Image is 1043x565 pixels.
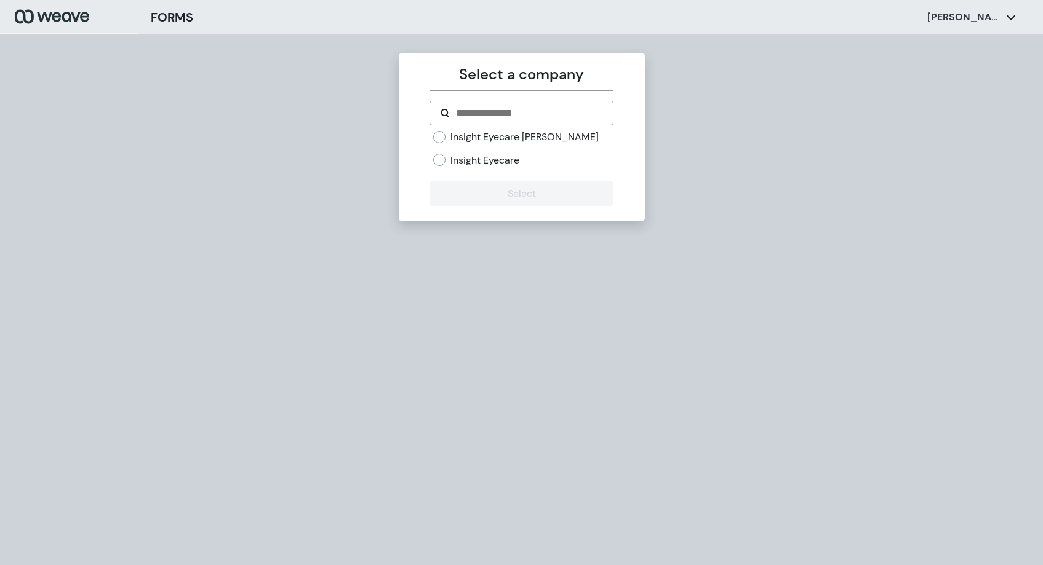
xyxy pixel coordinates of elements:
input: Search [455,106,603,121]
button: Select [430,181,613,206]
label: Insight Eyecare [PERSON_NAME] [450,130,599,144]
p: Select a company [430,63,613,85]
p: [PERSON_NAME] [927,10,1001,24]
h3: FORMS [151,8,193,26]
label: Insight Eyecare [450,154,519,167]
